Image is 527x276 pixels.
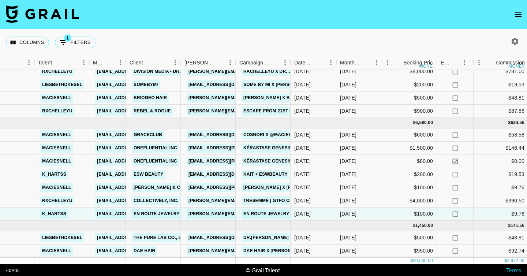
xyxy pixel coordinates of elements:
[294,234,311,241] div: 8/14/2025
[187,233,269,242] a: [EMAIL_ADDRESS][DOMAIN_NAME]
[242,196,385,205] a: TRESemmé | GTFO Of Bed (Head) At-Home | [PERSON_NAME]
[95,209,177,219] a: [EMAIL_ADDRESS][DOMAIN_NAME]
[40,183,73,192] a: maciesnell
[38,56,52,70] div: Talent
[23,57,34,68] button: Menu
[315,57,325,68] button: Sort
[340,157,356,165] div: Jul '25
[294,56,315,70] div: Date Created
[95,246,177,256] a: [EMAIL_ADDRESS][DOMAIN_NAME]
[242,93,309,102] a: [PERSON_NAME] x Briogeo
[236,56,291,70] div: Campaign (Type)
[382,92,437,105] div: $500.00
[95,80,177,89] a: [EMAIL_ADDRESS][DOMAIN_NAME]
[242,209,307,219] a: En Route Jewelry x Kait
[242,157,359,166] a: Kérastase Genesis: [PERSON_NAME] Expenses
[291,56,336,70] div: Date Created
[382,245,437,258] div: $950.00
[280,57,291,68] button: Menu
[294,197,311,204] div: 7/24/2025
[294,68,311,75] div: 6/3/2025
[294,184,311,191] div: 7/8/2025
[115,57,126,68] button: Menu
[507,258,524,264] div: 2,972.68
[294,131,311,138] div: 7/28/2025
[105,57,115,68] button: Sort
[225,57,236,68] button: Menu
[382,78,437,92] div: $200.00
[382,208,437,221] div: $100.00
[459,57,470,68] button: Menu
[294,171,311,178] div: 7/15/2025
[242,233,336,242] a: Dr.[PERSON_NAME] x liesbethdkesel
[187,93,344,102] a: [PERSON_NAME][EMAIL_ADDRESS][PERSON_NAME][DOMAIN_NAME]
[382,65,437,78] div: $8,000.00
[40,107,74,116] a: rxchelleyu
[246,266,280,274] div: © Grail Talent
[294,247,311,254] div: 8/13/2025
[40,170,68,179] a: k_hartss
[441,56,451,70] div: Expenses: Remove Commission?
[294,210,311,217] div: 7/24/2025
[382,194,437,208] div: $4,000.00
[294,144,311,152] div: 7/28/2025
[340,234,356,241] div: Aug '25
[340,81,356,88] div: Jun '25
[415,120,433,126] div: 6,580.00
[403,56,436,70] div: Booking Price
[419,64,436,68] div: money
[336,56,382,70] div: Month Due
[242,143,377,153] a: Kérastase Genesis: Range Virality x [PERSON_NAME]
[132,107,173,116] a: Rebel & Rogue
[511,7,526,22] button: open drawer
[239,56,269,70] div: Campaign (Type)
[40,196,74,205] a: rxchelleyu
[181,56,236,70] div: Booker
[78,57,89,68] button: Menu
[187,170,269,179] a: [EMAIL_ADDRESS][DOMAIN_NAME]
[340,144,356,152] div: Jul '25
[371,57,382,68] button: Menu
[294,107,311,115] div: 6/19/2025
[340,197,356,204] div: Jul '25
[132,157,179,166] a: OneFluential Inc
[340,56,361,70] div: Month Due
[187,67,306,76] a: [PERSON_NAME][EMAIL_ADDRESS][DOMAIN_NAME]
[486,57,496,68] button: Sort
[132,93,169,102] a: Briogeo Hair
[93,56,105,70] div: Manager
[34,56,89,70] div: Talent
[132,80,160,89] a: somebymi
[40,130,73,139] a: maciesnell
[40,209,68,219] a: k_hartss
[95,233,177,242] a: [EMAIL_ADDRESS][DOMAIN_NAME]
[382,105,437,118] div: $900.00
[187,107,306,116] a: [PERSON_NAME][EMAIL_ADDRESS][DOMAIN_NAME]
[95,196,177,205] a: [EMAIL_ADDRESS][DOMAIN_NAME]
[132,67,197,76] a: Division Media - Dr.Jart+
[40,80,84,89] a: liesbethdkesel
[214,57,225,68] button: Sort
[40,67,74,76] a: rxchelleyu
[294,94,311,101] div: 6/16/2025
[340,247,356,254] div: Aug '25
[132,196,180,205] a: Collectively, Inc.
[382,231,437,245] div: $500.00
[132,143,179,153] a: OneFluential Inc
[6,268,19,273] div: v [DATE]
[95,183,177,192] a: [EMAIL_ADDRESS][DOMAIN_NAME]
[382,155,437,168] div: $80.00
[361,57,371,68] button: Sort
[474,57,485,68] button: Menu
[410,258,413,264] div: $
[242,80,315,89] a: SOME BY MI x [PERSON_NAME]
[382,142,437,155] div: $1,500.00
[40,157,73,166] a: maciesnell
[6,5,79,23] img: Grail Talent
[340,94,356,101] div: Jun '25
[126,56,181,70] div: Client
[132,130,164,139] a: GRACECLUB
[382,57,393,68] button: Menu
[187,183,306,192] a: [EMAIL_ADDRESS][PERSON_NAME][DOMAIN_NAME]
[340,131,356,138] div: Jul '25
